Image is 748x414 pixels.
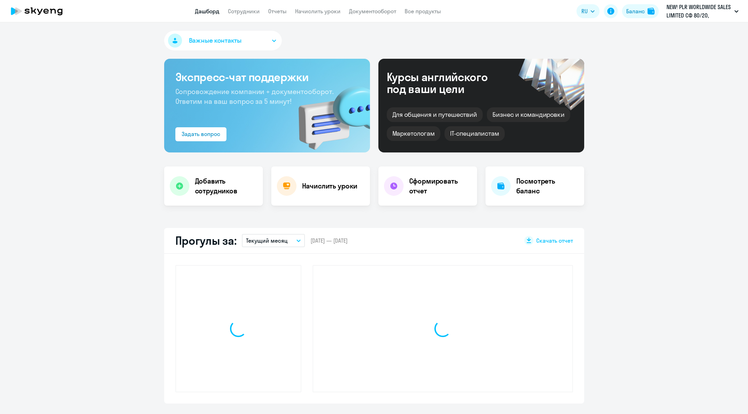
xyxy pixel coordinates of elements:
a: Дашборд [195,8,219,15]
button: Задать вопрос [175,127,226,141]
h4: Посмотреть баланс [516,176,579,196]
h4: Добавить сотрудников [195,176,257,196]
p: Текущий месяц [246,236,288,245]
button: NEW! PLR WORLDWIDE SALES LIMITED СФ 80/20, [GEOGRAPHIC_DATA], ООО [663,3,742,20]
div: Бизнес и командировки [487,107,570,122]
a: Все продукты [405,8,441,15]
span: Скачать отчет [536,237,573,244]
button: Балансbalance [622,4,659,18]
h4: Сформировать отчет [409,176,471,196]
div: Баланс [626,7,645,15]
img: balance [648,8,655,15]
span: RU [581,7,588,15]
div: IT-специалистам [445,126,505,141]
p: NEW! PLR WORLDWIDE SALES LIMITED СФ 80/20, [GEOGRAPHIC_DATA], ООО [666,3,732,20]
h4: Начислить уроки [302,181,358,191]
div: Курсы английского под ваши цели [387,71,506,95]
h3: Экспресс-чат поддержки [175,70,359,84]
button: Текущий месяц [242,234,305,247]
a: Сотрудники [228,8,260,15]
button: RU [576,4,600,18]
div: Задать вопрос [182,130,220,138]
button: Важные контакты [164,31,282,50]
span: Сопровождение компании + документооборот. Ответим на ваш вопрос за 5 минут! [175,87,334,106]
a: Начислить уроки [295,8,341,15]
a: Отчеты [268,8,287,15]
div: Маркетологам [387,126,440,141]
span: Важные контакты [189,36,242,45]
h2: Прогулы за: [175,234,237,248]
div: Для общения и путешествий [387,107,483,122]
img: bg-img [288,74,370,152]
a: Документооборот [349,8,396,15]
span: [DATE] — [DATE] [310,237,348,244]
